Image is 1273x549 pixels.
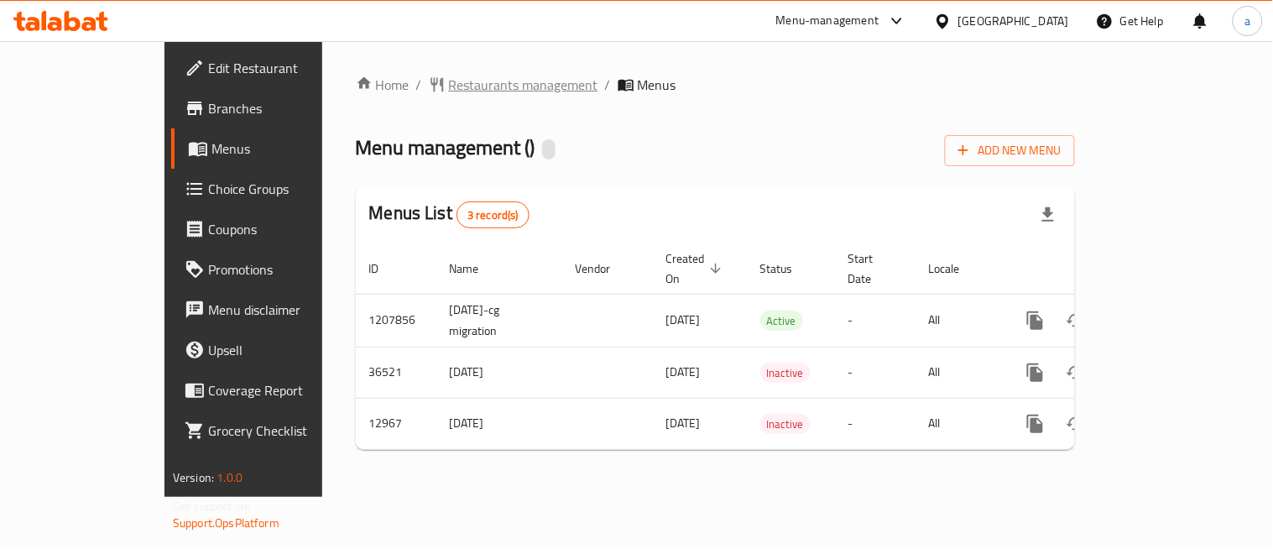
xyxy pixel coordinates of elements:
a: Upsell [171,330,377,370]
span: Menus [638,75,676,95]
span: Name [450,259,501,279]
nav: breadcrumb [356,75,1075,95]
a: Branches [171,88,377,128]
span: Branches [208,98,363,118]
li: / [605,75,611,95]
span: Inactive [760,363,811,383]
td: 1207856 [356,294,436,347]
span: Locale [929,259,982,279]
td: [DATE]-cg migration [436,294,562,347]
span: Upsell [208,340,363,360]
a: Promotions [171,249,377,290]
span: Menus [211,139,363,159]
td: - [835,347,916,398]
span: 3 record(s) [457,207,529,223]
span: [DATE] [666,361,701,383]
span: Add New Menu [958,140,1062,161]
span: Grocery Checklist [208,421,363,441]
div: Inactive [760,363,811,383]
span: 1.0.0 [217,467,243,489]
span: Start Date [848,248,895,289]
a: Menus [171,128,377,169]
td: [DATE] [436,398,562,449]
span: ID [369,259,401,279]
span: Inactive [760,415,811,434]
span: Created On [666,248,727,289]
li: / [416,75,422,95]
td: 36521 [356,347,436,398]
a: Support.OpsPlatform [173,512,279,534]
div: [GEOGRAPHIC_DATA] [958,12,1069,30]
span: Promotions [208,259,363,280]
div: Active [760,311,803,331]
div: Export file [1028,195,1068,235]
span: Choice Groups [208,179,363,199]
a: Restaurants management [429,75,598,95]
a: Choice Groups [171,169,377,209]
td: All [916,294,1002,347]
a: Coverage Report [171,370,377,410]
span: Menu management ( ) [356,128,535,166]
button: more [1015,353,1056,393]
a: Home [356,75,410,95]
span: Coupons [208,219,363,239]
td: All [916,347,1002,398]
button: Add New Menu [945,135,1075,166]
span: Menu disclaimer [208,300,363,320]
h2: Menus List [369,201,530,228]
a: Menu disclaimer [171,290,377,330]
div: Total records count [457,201,530,228]
a: Coupons [171,209,377,249]
td: [DATE] [436,347,562,398]
button: more [1015,301,1056,341]
table: enhanced table [356,243,1190,450]
span: Status [760,259,815,279]
td: - [835,294,916,347]
a: Grocery Checklist [171,410,377,451]
td: 12967 [356,398,436,449]
td: All [916,398,1002,449]
span: Get support on: [173,495,250,517]
span: [DATE] [666,309,701,331]
span: a [1244,12,1250,30]
span: Active [760,311,803,331]
div: Menu-management [776,11,879,31]
span: Restaurants management [449,75,598,95]
button: Change Status [1056,301,1096,341]
button: more [1015,404,1056,444]
th: Actions [1002,243,1190,295]
td: - [835,398,916,449]
span: Version: [173,467,214,489]
button: Change Status [1056,404,1096,444]
span: Coverage Report [208,380,363,400]
span: [DATE] [666,412,701,434]
button: Change Status [1056,353,1096,393]
a: Edit Restaurant [171,48,377,88]
span: Vendor [576,259,633,279]
span: Edit Restaurant [208,58,363,78]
